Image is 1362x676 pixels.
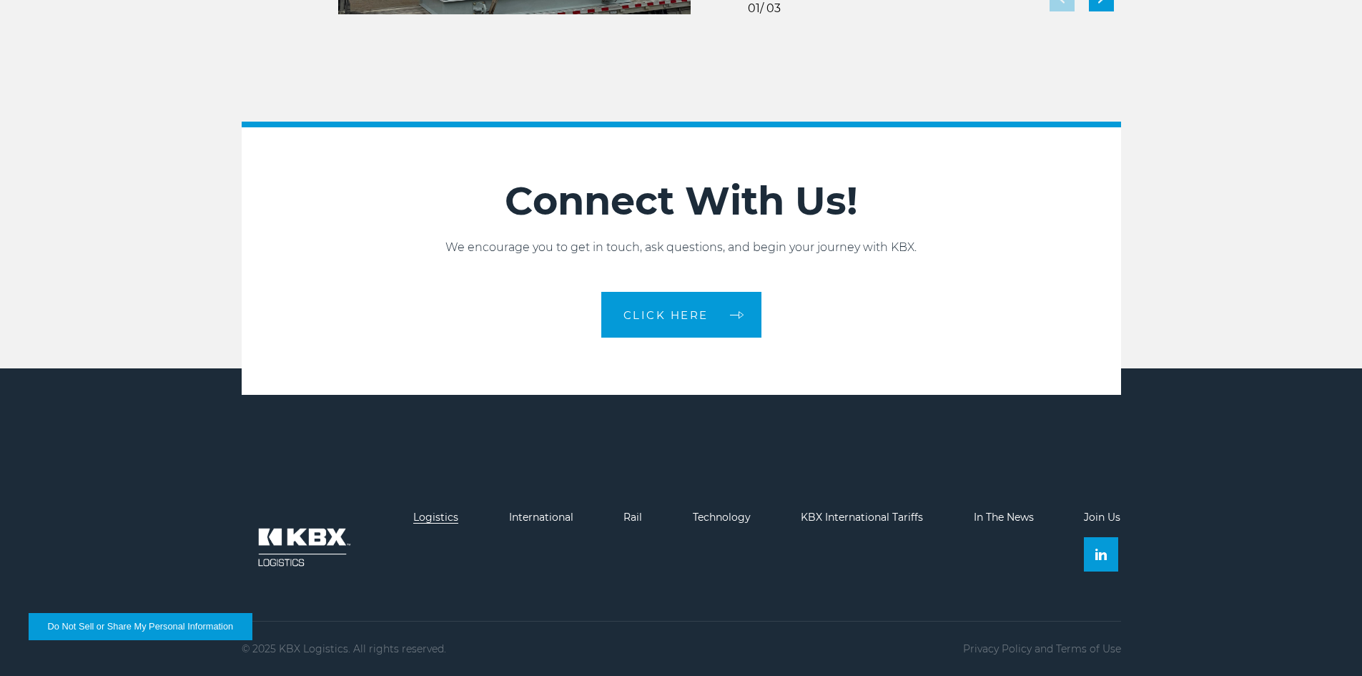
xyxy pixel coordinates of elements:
a: Terms of Use [1056,642,1121,655]
a: International [509,511,573,524]
p: We encourage you to get in touch, ask questions, and begin your journey with KBX. [242,239,1121,256]
a: CLICK HERE arrow arrow [601,292,761,338]
span: 01 [748,1,760,15]
p: © 2025 KBX Logistics. All rights reserved. [242,643,446,655]
a: Join Us [1084,511,1120,524]
h2: Connect With Us! [242,177,1121,225]
a: KBX International Tariffs [801,511,923,524]
div: / 03 [748,3,781,14]
button: Do Not Sell or Share My Personal Information [29,613,252,640]
a: Technology [693,511,751,524]
a: Rail [623,511,642,524]
img: kbx logo [242,511,363,583]
a: Logistics [413,511,458,524]
a: Privacy Policy [963,642,1032,655]
a: In The News [974,511,1034,524]
span: and [1035,642,1053,655]
span: CLICK HERE [623,310,709,320]
img: Linkedin [1095,549,1107,560]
